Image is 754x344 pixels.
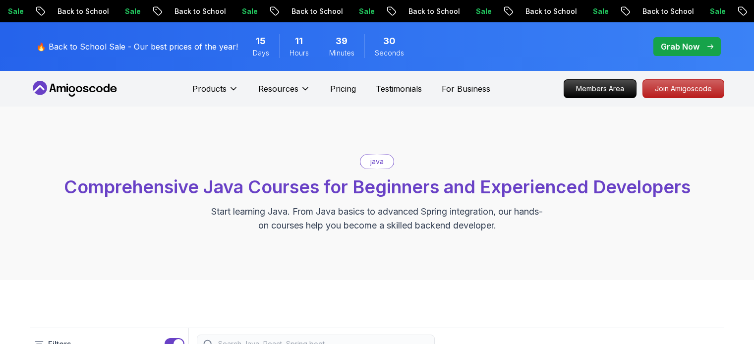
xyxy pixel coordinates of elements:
p: Products [192,83,227,95]
span: Hours [290,48,309,58]
p: Back to School [518,6,585,16]
p: Sale [351,6,383,16]
p: Sale [702,6,734,16]
p: Back to School [635,6,702,16]
p: Start learning Java. From Java basics to advanced Spring integration, our hands-on courses help y... [211,205,544,232]
button: Products [192,83,238,103]
p: Sale [585,6,617,16]
p: Sale [468,6,500,16]
a: Pricing [330,83,356,95]
p: java [370,157,384,167]
p: Sale [234,6,266,16]
p: Back to School [167,6,234,16]
button: Resources [258,83,310,103]
span: Days [253,48,269,58]
p: Sale [117,6,149,16]
a: For Business [442,83,490,95]
p: Grab Now [661,41,699,53]
p: Back to School [50,6,117,16]
p: Back to School [401,6,468,16]
p: Join Amigoscode [643,80,724,98]
span: Seconds [375,48,404,58]
p: 🔥 Back to School Sale - Our best prices of the year! [36,41,238,53]
a: Join Amigoscode [642,79,724,98]
a: Testimonials [376,83,422,95]
span: 11 Hours [295,34,303,48]
span: 15 Days [256,34,266,48]
span: Minutes [329,48,354,58]
p: Resources [258,83,298,95]
p: Back to School [284,6,351,16]
a: Members Area [564,79,637,98]
p: Members Area [564,80,636,98]
span: 30 Seconds [383,34,396,48]
span: Comprehensive Java Courses for Beginners and Experienced Developers [64,176,691,198]
span: 39 Minutes [336,34,348,48]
